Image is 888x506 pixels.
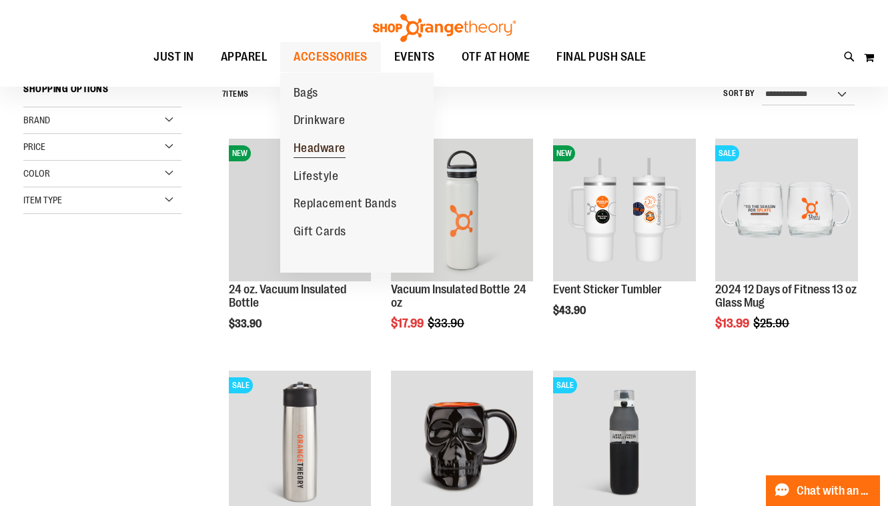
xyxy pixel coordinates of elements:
a: Bags [280,79,332,107]
span: OTF AT HOME [462,42,530,72]
div: product [384,132,540,363]
label: Sort By [723,88,755,99]
button: Chat with an Expert [766,475,881,506]
img: Vacuum Insulated Bottle 24 oz [391,139,534,281]
a: OTF AT HOME [448,42,544,73]
div: product [709,132,865,363]
span: ACCESSORIES [294,42,368,72]
a: Event Sticker Tumbler [553,283,662,296]
span: NEW [229,145,251,161]
span: SALE [553,377,577,393]
span: Color [23,168,50,179]
span: Item Type [23,195,62,205]
img: OTF 40 oz. Sticker Tumbler [553,139,696,281]
a: 24 oz. Vacuum Insulated BottleNEW [229,139,372,283]
span: Drinkware [294,113,346,130]
span: Brand [23,115,50,125]
strong: Shopping Options [23,77,181,107]
a: Headware [280,135,359,163]
span: SALE [715,145,739,161]
span: Lifestyle [294,169,339,186]
ul: ACCESSORIES [280,73,434,273]
span: NEW [553,145,575,161]
a: Replacement Bands [280,190,410,218]
span: JUST IN [153,42,194,72]
span: $33.90 [229,318,264,330]
a: Gift Cards [280,218,360,246]
a: 24 oz. Vacuum Insulated Bottle [229,283,346,309]
span: $43.90 [553,305,588,317]
span: $33.90 [428,317,466,330]
a: Drinkware [280,107,359,135]
span: Headware [294,141,346,158]
span: Price [23,141,45,152]
a: JUST IN [140,42,207,73]
a: APPAREL [207,42,281,73]
span: $13.99 [715,317,751,330]
span: Bags [294,86,318,103]
a: Vacuum Insulated Bottle 24 ozSALE [391,139,534,283]
a: Main image of 2024 12 Days of Fitness 13 oz Glass MugSALE [715,139,858,283]
a: ACCESSORIES [280,42,381,72]
img: Main image of 2024 12 Days of Fitness 13 oz Glass Mug [715,139,858,281]
a: EVENTS [381,42,448,73]
a: FINAL PUSH SALE [543,42,660,73]
span: FINAL PUSH SALE [556,42,646,72]
img: 24 oz. Vacuum Insulated Bottle [229,139,372,281]
span: SALE [229,377,253,393]
a: OTF 40 oz. Sticker TumblerNEW [553,139,696,283]
span: $17.99 [391,317,426,330]
span: Chat with an Expert [797,485,872,497]
span: EVENTS [394,42,435,72]
span: $25.90 [753,317,791,330]
a: 2024 12 Days of Fitness 13 oz Glass Mug [715,283,857,309]
div: product [222,132,378,363]
span: Replacement Bands [294,197,397,213]
span: Gift Cards [294,225,346,241]
img: Shop Orangetheory [371,14,518,42]
a: Lifestyle [280,163,352,191]
div: product [546,132,703,350]
span: APPAREL [221,42,268,72]
a: Vacuum Insulated Bottle 24 oz [391,283,528,309]
h2: Items [222,84,249,105]
span: 7 [222,89,227,99]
